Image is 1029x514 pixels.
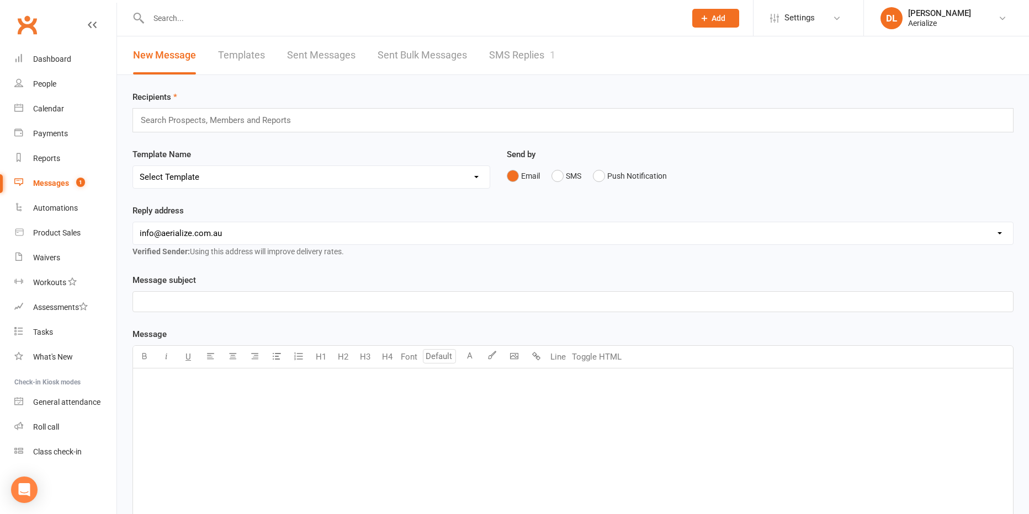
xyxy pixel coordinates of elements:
label: Send by [507,148,535,161]
span: Add [712,14,725,23]
div: What's New [33,352,73,361]
button: H3 [354,346,376,368]
label: Message subject [132,274,196,287]
a: Automations [14,196,116,221]
a: Sent Bulk Messages [378,36,467,74]
label: Recipients [132,90,177,104]
button: H2 [332,346,354,368]
a: Clubworx [13,11,41,39]
button: H4 [376,346,398,368]
a: Class kiosk mode [14,440,116,464]
span: 1 [76,178,85,187]
a: SMS Replies1 [489,36,555,74]
div: Automations [33,204,78,212]
button: U [177,346,199,368]
div: Aerialize [908,18,971,28]
button: SMS [551,165,581,186]
a: Templates [218,36,265,74]
a: What's New [14,345,116,370]
div: [PERSON_NAME] [908,8,971,18]
a: People [14,72,116,97]
label: Reply address [132,204,184,217]
a: Tasks [14,320,116,345]
div: Waivers [33,253,60,262]
input: Search... [145,10,678,26]
a: Product Sales [14,221,116,245]
button: A [459,346,481,368]
div: DL [881,7,903,29]
button: H1 [310,346,332,368]
a: Calendar [14,97,116,121]
a: Messages 1 [14,171,116,196]
label: Message [132,328,167,341]
button: Line [547,346,569,368]
div: Open Intercom Messenger [11,476,38,503]
div: Class check-in [33,447,82,456]
a: Waivers [14,245,116,270]
a: Reports [14,146,116,171]
div: Calendar [33,104,64,113]
button: Toggle HTML [569,346,624,368]
a: Workouts [14,270,116,295]
span: Settings [784,6,815,30]
input: Default [423,349,456,363]
div: Reports [33,154,60,163]
button: Email [507,165,540,186]
div: Workouts [33,278,66,287]
div: Messages [33,179,69,188]
div: Dashboard [33,55,71,63]
button: Push Notification [593,165,667,186]
div: Payments [33,129,68,138]
a: Roll call [14,415,116,440]
span: Using this address will improve delivery rates. [132,247,344,256]
div: General attendance [33,398,100,406]
a: Dashboard [14,47,116,72]
a: Payments [14,121,116,146]
a: Assessments [14,295,116,320]
div: People [33,79,56,88]
div: Roll call [33,422,59,431]
a: New Message [133,36,196,74]
a: General attendance kiosk mode [14,390,116,415]
div: Tasks [33,328,53,336]
div: Assessments [33,303,88,312]
strong: Verified Sender: [132,247,190,256]
label: Template Name [132,148,191,161]
span: U [185,352,191,362]
button: Add [692,9,739,28]
div: 1 [550,49,555,61]
button: Font [398,346,420,368]
input: Search Prospects, Members and Reports [140,113,301,127]
div: Product Sales [33,228,81,237]
a: Sent Messages [287,36,356,74]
